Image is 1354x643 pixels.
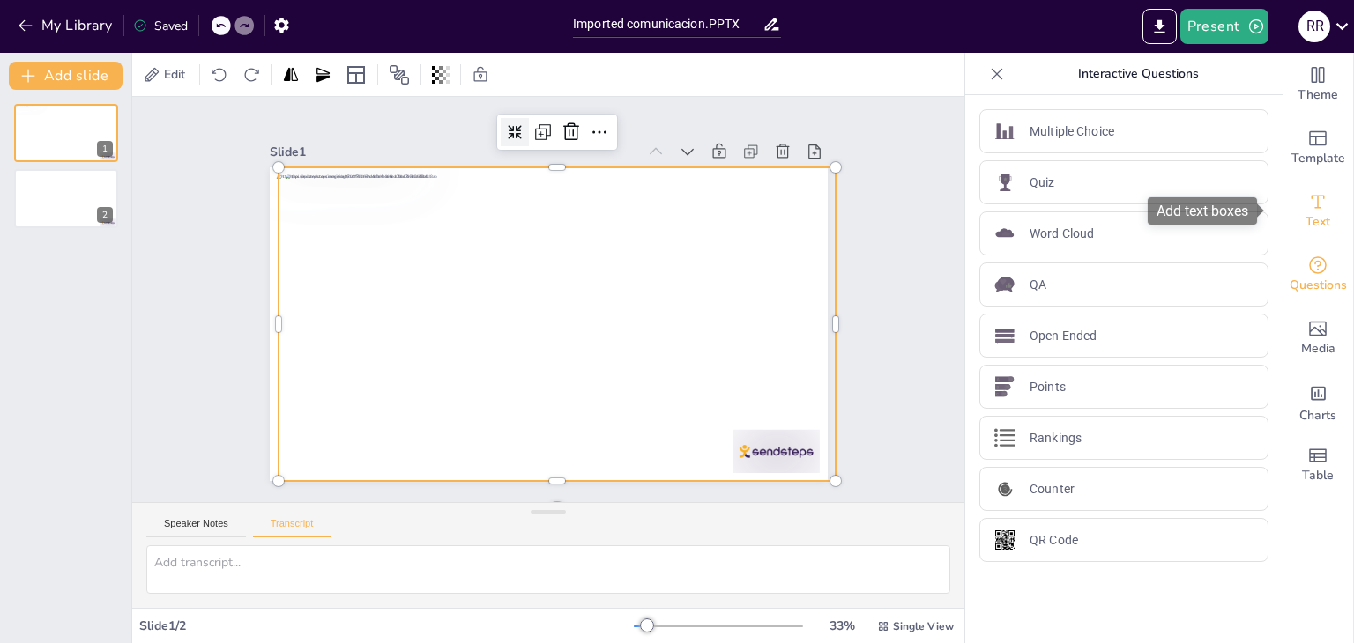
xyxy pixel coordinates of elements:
[342,61,370,89] div: Layout
[97,207,113,223] div: 2
[1283,307,1353,370] div: Add images, graphics, shapes or video
[253,518,331,537] button: Transcript
[1283,370,1353,433] div: Add charts and graphs
[1298,9,1330,44] button: R R
[9,62,123,90] button: Add slide
[1030,276,1046,294] p: QA
[1291,149,1345,168] span: Template
[994,172,1015,193] img: Quiz icon
[1306,212,1330,232] span: Text
[1290,276,1347,295] span: Questions
[326,64,681,194] div: Slide 1
[1298,85,1338,105] span: Theme
[1302,466,1334,485] span: Table
[1030,327,1097,345] p: Open Ended
[1283,116,1353,180] div: Add ready made slides
[821,617,863,634] div: 33 %
[994,427,1015,448] img: Rankings icon
[1298,11,1330,42] div: R R
[994,223,1015,244] img: Word Cloud icon
[1030,378,1066,396] p: Points
[133,18,188,34] div: Saved
[994,274,1015,295] img: QA icon
[13,11,120,40] button: My Library
[1283,53,1353,116] div: Change the overall theme
[994,478,1015,499] img: Counter icon
[1030,122,1114,141] p: Multiple Choice
[994,376,1015,397] img: Points icon
[139,617,634,634] div: Slide 1 / 2
[160,66,189,83] span: Edit
[1030,174,1055,192] p: Quiz
[1030,480,1075,499] p: Counter
[146,518,246,537] button: Speaker Notes
[1030,429,1082,447] p: Rankings
[1301,339,1335,358] span: Media
[573,11,763,37] input: Insert title
[1148,197,1257,225] div: Add text boxes
[1030,531,1078,550] p: QR Code
[994,121,1015,142] img: Multiple Choice icon
[1283,243,1353,307] div: Get real-time input from your audience
[994,325,1015,346] img: Open Ended icon
[1180,9,1268,44] button: Present
[14,169,118,227] div: 2
[14,104,118,162] div: 1
[994,529,1015,551] img: QR Code icon
[893,619,954,633] span: Single View
[1283,180,1353,243] div: Add text boxes
[1142,9,1177,44] button: Export to PowerPoint
[1011,53,1265,95] p: Interactive Questions
[1283,433,1353,497] div: Add a table
[1299,406,1336,425] span: Charts
[97,141,113,157] div: 1
[1030,225,1094,243] p: Word Cloud
[389,64,410,85] span: Position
